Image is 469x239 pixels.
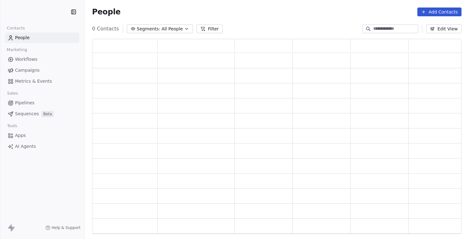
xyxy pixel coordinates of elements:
button: Edit View [426,24,461,33]
a: Pipelines [5,98,79,108]
span: Metrics & Events [15,78,52,85]
a: Apps [5,130,79,141]
a: Campaigns [5,65,79,75]
span: Apps [15,132,26,139]
span: Help & Support [52,225,80,230]
span: Marketing [4,45,30,55]
span: Workflows [15,56,38,63]
a: SequencesBeta [5,109,79,119]
button: Add Contacts [417,8,461,16]
span: All People [162,26,183,32]
div: grid [92,53,466,234]
span: Segments: [137,26,160,32]
a: Metrics & Events [5,76,79,86]
span: AI Agents [15,143,36,150]
span: Sequences [15,111,39,117]
a: Workflows [5,54,79,65]
span: Pipelines [15,100,34,106]
span: Sales [4,89,21,98]
a: Help & Support [45,225,80,230]
span: Campaigns [15,67,39,74]
a: People [5,33,79,43]
span: Contacts [4,23,28,33]
span: 0 Contacts [92,25,119,33]
a: AI Agents [5,141,79,152]
span: People [15,34,30,41]
span: Beta [41,111,54,117]
button: Filter [197,24,223,33]
span: Tools [4,121,20,131]
span: People [92,7,121,17]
